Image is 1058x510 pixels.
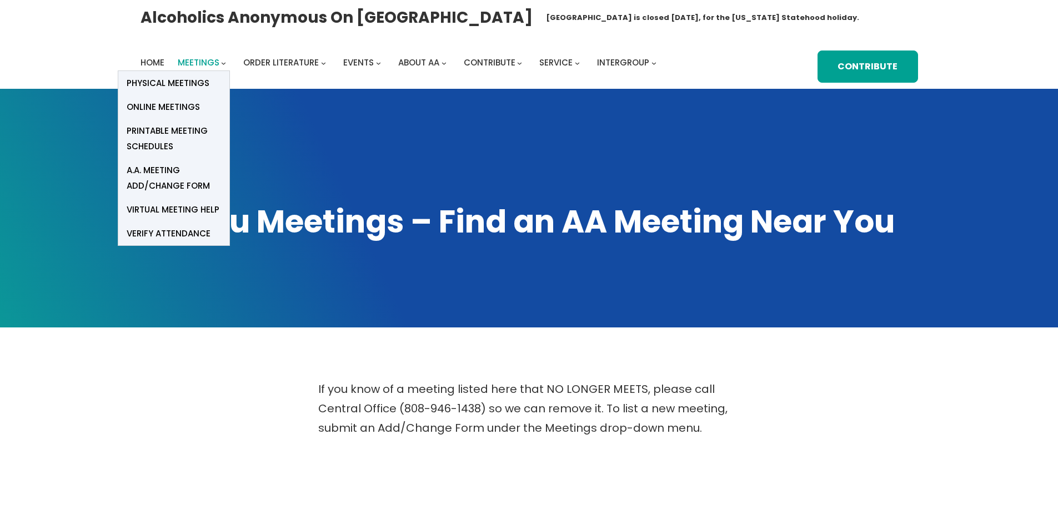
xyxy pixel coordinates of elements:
a: Meetings [178,55,219,70]
span: About AA [398,57,439,68]
span: verify attendance [127,226,210,241]
a: A.A. Meeting Add/Change Form [118,158,229,198]
a: Events [343,55,374,70]
a: Online Meetings [118,95,229,119]
a: Contribute [464,55,515,70]
a: Intergroup [597,55,649,70]
h1: Oahu Meetings – Find an AA Meeting Near You [141,201,918,243]
a: Physical Meetings [118,71,229,95]
p: If you know of a meeting listed here that NO LONGER MEETS, please call Central Office (808-946-14... [318,380,740,438]
span: A.A. Meeting Add/Change Form [127,163,221,194]
span: Intergroup [597,57,649,68]
nav: Intergroup [141,55,660,70]
span: Printable Meeting Schedules [127,123,221,154]
button: Contribute submenu [517,60,522,65]
button: Service submenu [575,60,580,65]
button: Order Literature submenu [321,60,326,65]
button: Meetings submenu [221,60,226,65]
a: Service [539,55,573,70]
a: Virtual Meeting Help [118,198,229,221]
a: About AA [398,55,439,70]
span: Virtual Meeting Help [127,202,219,218]
span: Contribute [464,57,515,68]
a: Home [141,55,164,70]
button: Events submenu [376,60,381,65]
span: Meetings [178,57,219,68]
a: Contribute [818,51,917,83]
span: Online Meetings [127,99,200,115]
h1: [GEOGRAPHIC_DATA] is closed [DATE], for the [US_STATE] Statehood holiday. [546,12,859,23]
span: Events [343,57,374,68]
span: Order Literature [243,57,319,68]
a: Printable Meeting Schedules [118,119,229,158]
a: Alcoholics Anonymous on [GEOGRAPHIC_DATA] [141,4,533,31]
span: Physical Meetings [127,75,209,91]
button: Intergroup submenu [651,60,656,65]
span: Service [539,57,573,68]
button: About AA submenu [442,60,447,65]
span: Home [141,57,164,68]
a: verify attendance [118,221,229,245]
